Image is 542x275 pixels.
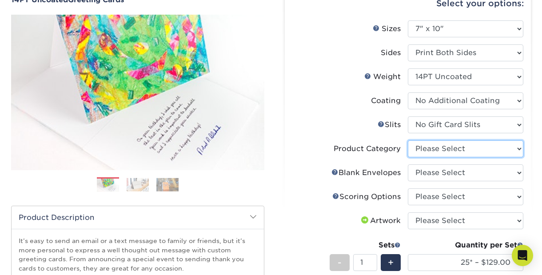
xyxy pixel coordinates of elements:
[373,24,401,34] div: Sizes
[127,178,149,191] img: Greeting Cards 02
[388,256,394,269] span: +
[12,206,264,229] h2: Product Description
[378,120,401,130] div: Slits
[2,248,76,272] iframe: Google Customer Reviews
[332,191,401,202] div: Scoring Options
[11,5,264,180] img: 14PT Uncoated 01
[371,96,401,106] div: Coating
[156,178,179,191] img: Greeting Cards 03
[330,240,401,251] div: Sets
[338,256,342,269] span: -
[334,143,401,154] div: Product Category
[364,72,401,82] div: Weight
[97,178,119,193] img: Greeting Cards 01
[408,240,523,251] div: Quantity per Set
[381,48,401,58] div: Sides
[359,215,401,226] div: Artwork
[331,167,401,178] div: Blank Envelopes
[512,245,533,266] div: Open Intercom Messenger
